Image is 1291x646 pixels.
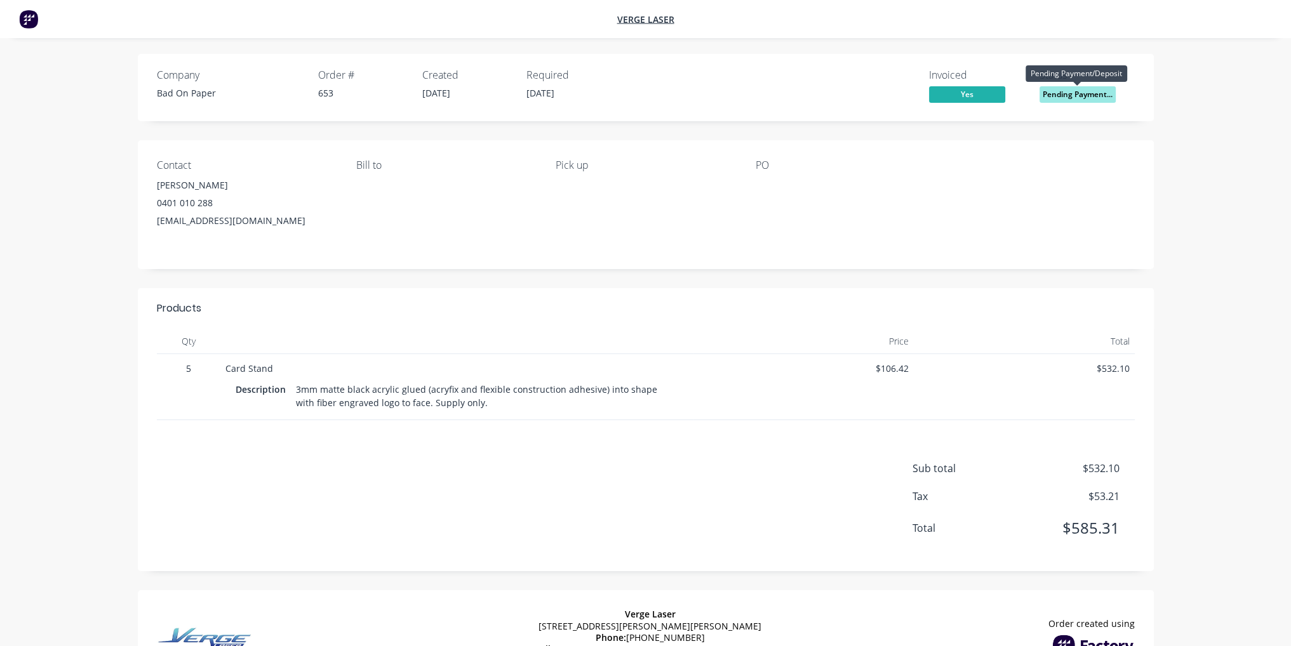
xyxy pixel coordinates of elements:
[1025,461,1119,476] span: $532.10
[157,212,336,230] div: [EMAIL_ADDRESS][DOMAIN_NAME]
[157,86,303,100] div: Bad On Paper
[596,632,705,643] span: [PHONE_NUMBER]
[556,159,735,171] div: Pick up
[929,86,1005,102] span: Yes
[913,520,1026,536] span: Total
[699,362,909,375] span: $106.42
[422,87,450,99] span: [DATE]
[225,362,273,374] span: Card Stand
[1040,86,1116,102] span: Pending Payment...
[318,69,407,81] div: Order #
[913,489,1026,504] span: Tax
[919,362,1130,375] span: $532.10
[1026,65,1127,82] div: Pending Payment/Deposit
[538,621,761,632] span: [STREET_ADDRESS][PERSON_NAME][PERSON_NAME]
[157,176,336,230] div: [PERSON_NAME]0401 010 288[EMAIL_ADDRESS][DOMAIN_NAME]
[693,329,914,354] div: Price
[162,362,215,375] span: 5
[157,69,303,81] div: Company
[318,86,407,100] div: 653
[617,13,674,25] a: Verge Laser
[422,69,511,81] div: Created
[526,69,615,81] div: Required
[756,159,935,171] div: PO
[914,329,1135,354] div: Total
[1025,489,1119,504] span: $53.21
[157,329,220,354] div: Qty
[157,159,336,171] div: Contact
[913,461,1026,476] span: Sub total
[157,194,336,212] div: 0401 010 288
[236,380,291,399] div: Description
[356,159,535,171] div: Bill to
[596,631,626,643] span: Phone:
[526,87,554,99] span: [DATE]
[157,176,336,194] div: [PERSON_NAME]
[625,608,676,620] span: Verge Laser
[1048,618,1135,630] span: Order created using
[1025,517,1119,539] span: $585.31
[291,380,678,412] div: 3mm matte black acrylic glued (acryfix and flexible construction adhesive) into shape with fiber ...
[157,301,201,316] div: Products
[19,10,38,29] img: Factory
[929,69,1024,81] div: Invoiced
